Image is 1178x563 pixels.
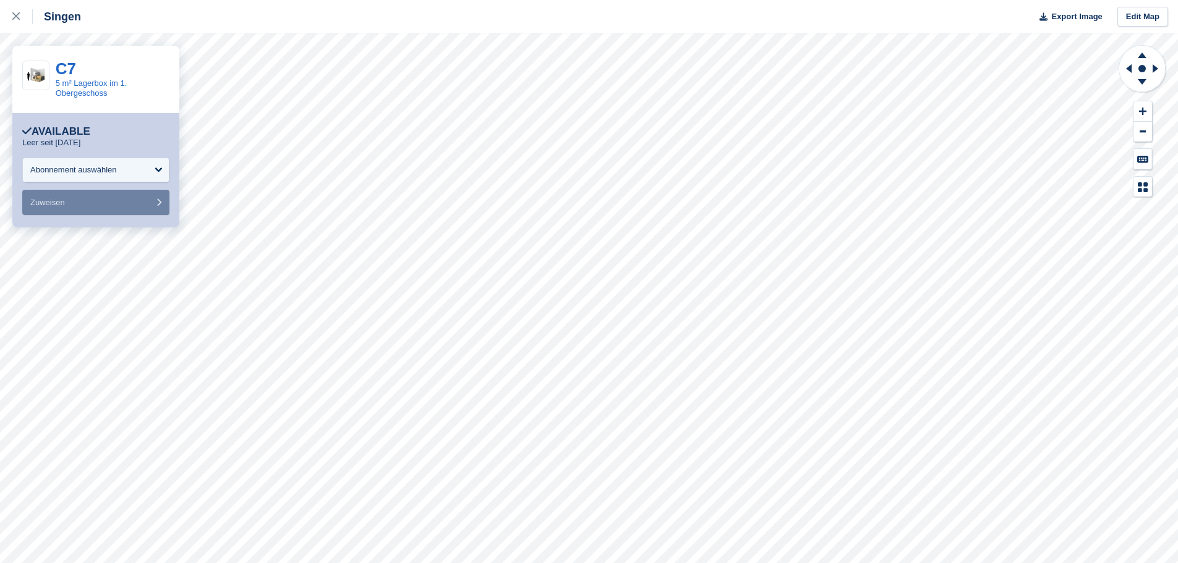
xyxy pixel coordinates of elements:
button: Keyboard Shortcuts [1133,149,1152,169]
span: Export Image [1051,11,1102,23]
div: Singen [33,9,81,24]
button: Zoom In [1133,101,1152,122]
button: Zuweisen [22,190,169,215]
button: Map Legend [1133,177,1152,197]
img: 50-sqft-unit.jpg [23,66,49,85]
span: Zuweisen [30,198,65,207]
a: C7 [56,59,76,78]
div: Abonnement auswählen [30,164,117,176]
a: Edit Map [1117,7,1168,27]
a: 5 m² Lagerbox im 1. Obergeschoss [56,78,127,98]
button: Zoom Out [1133,122,1152,142]
div: Available [22,125,90,138]
p: Leer seit [DATE] [22,138,80,148]
button: Export Image [1032,7,1103,27]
